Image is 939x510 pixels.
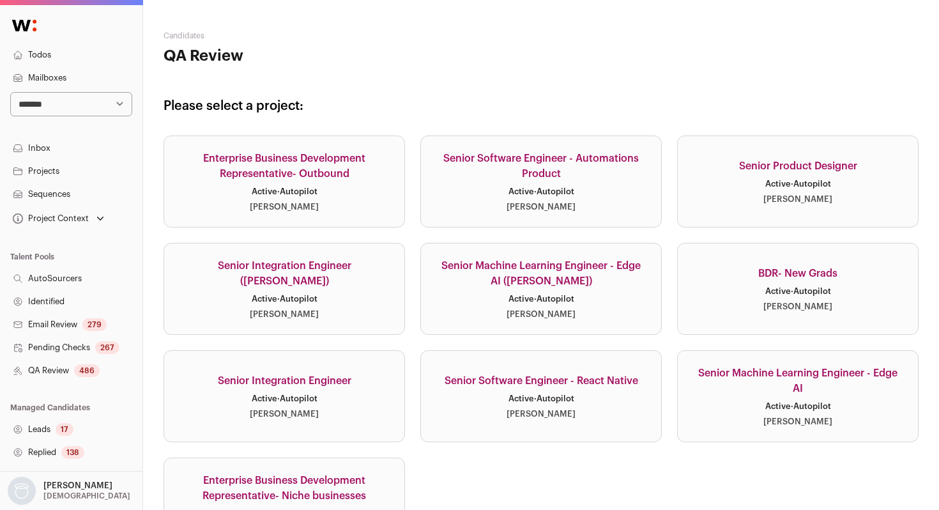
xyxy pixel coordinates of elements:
[164,46,415,66] h1: QA Review
[164,97,919,115] h3: Please select a project:
[436,258,646,289] div: Senior Machine Learning Engineer - Edge AI ([PERSON_NAME])
[677,350,919,442] a: Senior Machine Learning Engineer - Edge AI
[250,409,319,419] div: [PERSON_NAME]
[164,350,405,442] a: Senior Integration Engineer
[765,179,831,189] div: Active Autopilot
[5,13,43,38] img: Wellfound
[508,187,574,197] div: Active Autopilot
[56,423,73,436] div: 17
[250,202,319,212] div: [PERSON_NAME]
[436,151,646,182] div: Senior Software Engineer - Automations Product
[82,318,107,331] div: 279
[507,409,576,419] div: [PERSON_NAME]
[277,394,280,403] span: ·
[693,366,903,396] div: Senior Machine Learning Engineer - Edge AI
[758,266,837,281] div: BDR- New Grads
[10,210,107,228] button: Open dropdown
[507,309,576,320] div: [PERSON_NAME]
[179,258,389,289] div: Senior Integration Engineer ([PERSON_NAME])
[179,473,389,504] div: Enterprise Business Development Representative- Niche businesses
[420,243,662,335] a: Senior Machine Learning Engineer - Edge AI (Kyle)
[791,402,793,410] span: ·
[765,286,831,297] div: Active Autopilot
[420,350,662,442] a: Senior Software Engineer - React Native
[763,417,832,427] div: [PERSON_NAME]
[534,187,537,196] span: ·
[164,135,405,228] a: Enterprise Business Development Representative- Outbound
[164,31,415,41] h2: Candidates
[420,135,662,228] a: Senior Software Engineer - Automations Product
[252,294,317,304] div: Active Autopilot
[677,135,919,228] a: Senior Product Designer
[534,394,537,403] span: ·
[763,194,832,205] div: [PERSON_NAME]
[43,481,112,491] p: [PERSON_NAME]
[763,302,832,312] div: [PERSON_NAME]
[508,294,574,304] div: Active Autopilot
[534,295,537,303] span: ·
[5,477,133,505] button: Open dropdown
[250,309,319,320] div: [PERSON_NAME]
[8,477,36,505] img: nopic.png
[252,187,317,197] div: Active Autopilot
[43,491,130,501] p: [DEMOGRAPHIC_DATA]
[74,364,100,377] div: 486
[791,180,793,188] span: ·
[164,243,405,335] a: Senior Integration Engineer (Kyle)
[179,151,389,182] div: Enterprise Business Development Representative- Outbound
[739,158,857,174] div: Senior Product Designer
[252,394,317,404] div: Active Autopilot
[765,401,831,412] div: Active Autopilot
[507,202,576,212] div: [PERSON_NAME]
[277,295,280,303] span: ·
[218,373,351,389] div: Senior Integration Engineer
[445,373,638,389] div: Senior Software Engineer - React Native
[61,446,84,459] div: 138
[10,213,89,224] div: Project Context
[95,341,119,354] div: 267
[277,187,280,196] span: ·
[791,287,793,295] span: ·
[677,243,919,335] a: BDR- New Grads
[508,394,574,404] div: Active Autopilot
